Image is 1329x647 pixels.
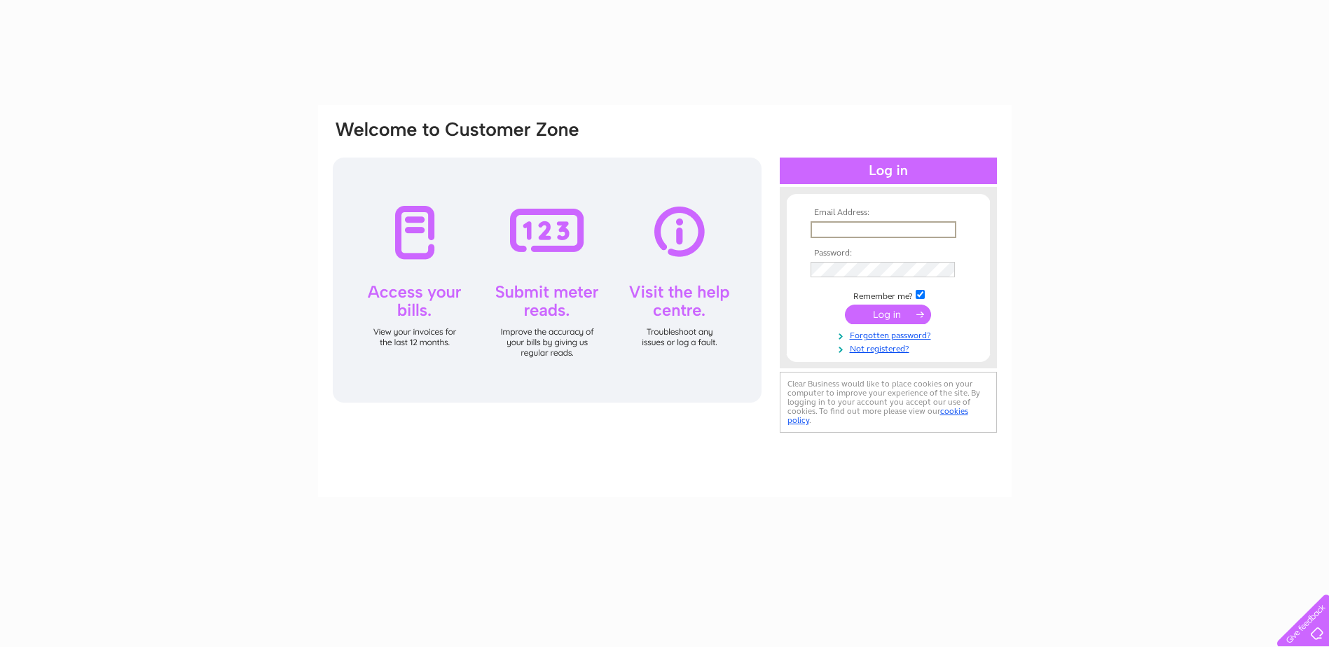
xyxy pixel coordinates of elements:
th: Password: [807,249,970,258]
th: Email Address: [807,208,970,218]
a: Not registered? [811,341,970,354]
a: Forgotten password? [811,328,970,341]
a: cookies policy [787,406,968,425]
td: Remember me? [807,288,970,302]
input: Submit [845,305,931,324]
div: Clear Business would like to place cookies on your computer to improve your experience of the sit... [780,372,997,433]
